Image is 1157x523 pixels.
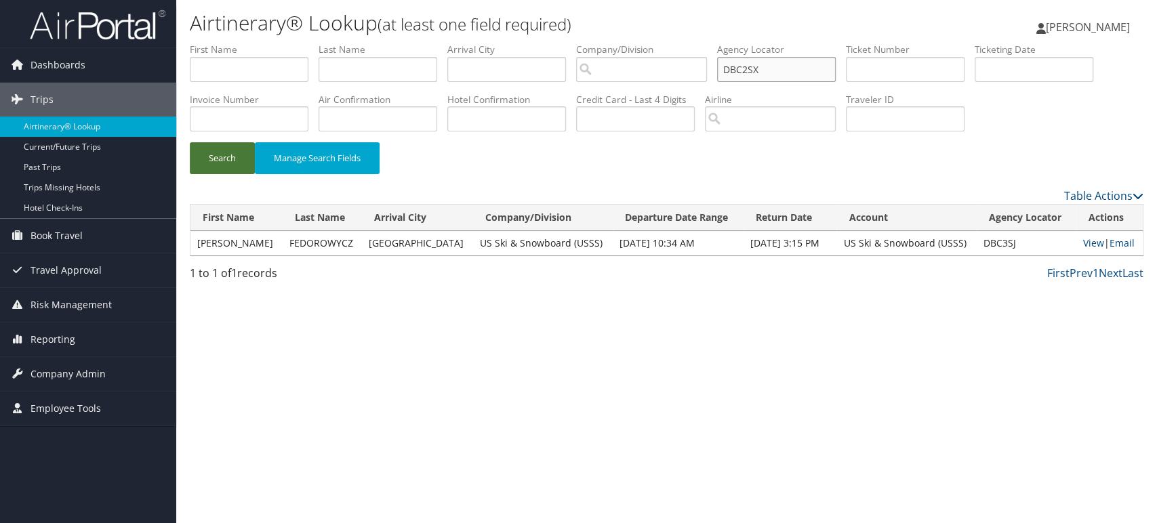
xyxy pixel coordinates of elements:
a: Email [1109,236,1134,249]
span: Trips [31,83,54,117]
span: Reporting [31,322,75,356]
label: Traveler ID [846,93,975,106]
span: 1 [231,266,237,280]
img: airportal-logo.png [30,9,165,41]
a: First [1047,266,1070,280]
span: [PERSON_NAME] [1046,20,1130,35]
th: Account: activate to sort column ascending [836,205,976,231]
button: Search [190,142,255,174]
label: Company/Division [576,43,717,56]
button: Manage Search Fields [255,142,380,174]
label: First Name [190,43,319,56]
a: Table Actions [1064,188,1143,203]
label: Air Confirmation [319,93,447,106]
label: Ticketing Date [975,43,1103,56]
td: FEDOROWYCZ [282,231,361,255]
span: Dashboards [31,48,85,82]
label: Invoice Number [190,93,319,106]
td: US Ski & Snowboard (USSS) [836,231,976,255]
a: Last [1122,266,1143,280]
small: (at least one field required) [378,13,571,35]
td: [DATE] 3:15 PM [744,231,837,255]
td: | [1076,231,1143,255]
span: Company Admin [31,357,106,391]
th: Departure Date Range: activate to sort column ascending [613,205,744,231]
a: View [1082,236,1103,249]
label: Arrival City [447,43,576,56]
a: [PERSON_NAME] [1036,7,1143,47]
td: [PERSON_NAME] [190,231,282,255]
label: Ticket Number [846,43,975,56]
th: Return Date: activate to sort column ascending [744,205,837,231]
span: Risk Management [31,288,112,322]
div: 1 to 1 of records [190,265,413,288]
span: Travel Approval [31,253,102,287]
td: US Ski & Snowboard (USSS) [473,231,613,255]
th: First Name: activate to sort column ascending [190,205,282,231]
th: Actions [1076,205,1143,231]
a: 1 [1093,266,1099,280]
th: Company/Division [473,205,613,231]
span: Employee Tools [31,392,101,425]
span: Book Travel [31,219,83,253]
a: Prev [1070,266,1093,280]
td: [DATE] 10:34 AM [613,231,744,255]
td: [GEOGRAPHIC_DATA] [361,231,472,255]
th: Agency Locator: activate to sort column ascending [977,205,1076,231]
label: Airline [705,93,846,106]
label: Last Name [319,43,447,56]
label: Hotel Confirmation [447,93,576,106]
th: Arrival City: activate to sort column ascending [361,205,472,231]
label: Credit Card - Last 4 Digits [576,93,705,106]
th: Last Name: activate to sort column ascending [282,205,361,231]
label: Agency Locator [717,43,846,56]
a: Next [1099,266,1122,280]
h1: Airtinerary® Lookup [190,9,826,37]
td: DBC3SJ [977,231,1076,255]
